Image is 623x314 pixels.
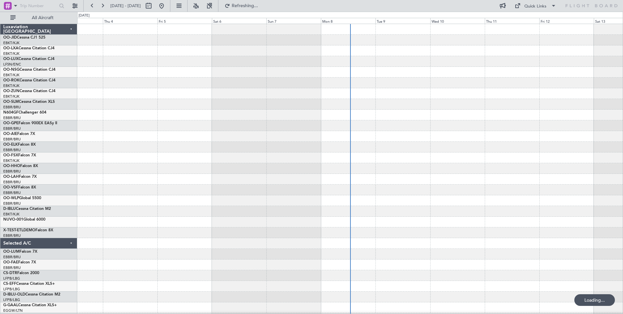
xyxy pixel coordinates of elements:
[3,164,38,168] a: OO-HHOFalcon 8X
[485,18,539,24] div: Thu 11
[157,18,212,24] div: Fri 5
[3,46,55,50] a: OO-LXACessna Citation CJ4
[524,3,546,10] div: Quick Links
[7,13,70,23] button: All Aircraft
[3,41,19,45] a: EBKT/KJK
[3,218,23,222] span: NUVO-001
[3,121,18,125] span: OO-GPE
[3,121,57,125] a: OO-GPEFalcon 900EX EASy II
[3,207,16,211] span: D-IBLU
[430,18,485,24] div: Wed 10
[3,271,17,275] span: CS-DTR
[3,132,35,136] a: OO-AIEFalcon 7X
[3,111,18,115] span: N604GF
[3,51,19,56] a: EBKT/KJK
[20,1,56,11] input: Trip Number
[3,175,19,179] span: OO-LAH
[321,18,375,24] div: Mon 8
[3,250,37,254] a: OO-LUMFalcon 7X
[3,89,55,93] a: OO-ZUNCessna Citation CJ4
[3,271,39,275] a: CS-DTRFalcon 2000
[3,143,36,147] a: OO-ELKFalcon 8X
[3,196,19,200] span: OO-WLP
[3,201,21,206] a: EBBR/BRU
[3,212,19,217] a: EBKT/KJK
[3,169,21,174] a: EBBR/BRU
[3,62,21,67] a: LFSN/ENC
[3,190,21,195] a: EBBR/BRU
[3,228,53,232] a: X-TEST-ETLDEMOFalcon 8X
[3,36,17,40] span: OO-JID
[3,276,20,281] a: LFPB/LBG
[539,18,594,24] div: Fri 12
[3,303,57,307] a: G-GAALCessna Citation XLS+
[103,18,157,24] div: Thu 4
[3,196,41,200] a: OO-WLPGlobal 5500
[3,100,55,104] a: OO-SLMCessna Citation XLS
[3,233,21,238] a: EBBR/BRU
[3,164,20,168] span: OO-HHO
[3,293,60,296] a: D-IBLU-OLDCessna Citation M2
[3,250,19,254] span: OO-LUM
[3,265,21,270] a: EBBR/BRU
[3,57,18,61] span: OO-LUX
[3,78,19,82] span: OO-ROK
[3,260,18,264] span: OO-FAE
[3,83,19,88] a: EBKT/KJK
[3,218,45,222] a: NUVO-001Global 6000
[79,13,90,18] div: [DATE]
[266,18,321,24] div: Sun 7
[3,186,18,189] span: OO-VSF
[3,105,21,110] a: EBBR/BRU
[3,260,36,264] a: OO-FAEFalcon 7X
[3,175,37,179] a: OO-LAHFalcon 7X
[3,143,18,147] span: OO-ELK
[3,89,19,93] span: OO-ZUN
[110,3,141,9] span: [DATE] - [DATE]
[3,297,20,302] a: LFPB/LBG
[222,1,261,11] button: Refreshing...
[3,73,19,78] a: EBKT/KJK
[3,287,20,292] a: LFPB/LBG
[3,153,18,157] span: OO-FSX
[231,4,259,8] span: Refreshing...
[3,293,25,296] span: D-IBLU-OLD
[574,294,615,306] div: Loading...
[3,78,55,82] a: OO-ROKCessna Citation CJ4
[511,1,559,11] button: Quick Links
[3,282,16,286] span: CS-EFF
[3,68,55,72] a: OO-NSGCessna Citation CJ4
[3,57,55,61] a: OO-LUXCessna Citation CJ4
[17,16,68,20] span: All Aircraft
[212,18,266,24] div: Sat 6
[3,255,21,260] a: EBBR/BRU
[3,158,19,163] a: EBKT/KJK
[3,180,21,185] a: EBBR/BRU
[3,303,18,307] span: G-GAAL
[3,132,17,136] span: OO-AIE
[3,153,36,157] a: OO-FSXFalcon 7X
[3,126,21,131] a: EBBR/BRU
[375,18,430,24] div: Tue 9
[3,36,45,40] a: OO-JIDCessna CJ1 525
[3,46,18,50] span: OO-LXA
[3,282,55,286] a: CS-EFFCessna Citation XLS+
[3,186,36,189] a: OO-VSFFalcon 8X
[3,207,51,211] a: D-IBLUCessna Citation M2
[3,111,46,115] a: N604GFChallenger 604
[3,115,21,120] a: EBBR/BRU
[3,68,19,72] span: OO-NSG
[3,94,19,99] a: EBKT/KJK
[3,308,23,313] a: EGGW/LTN
[3,100,19,104] span: OO-SLM
[3,228,35,232] span: X-TEST-ETLDEMO
[3,137,21,142] a: EBBR/BRU
[3,148,21,152] a: EBBR/BRU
